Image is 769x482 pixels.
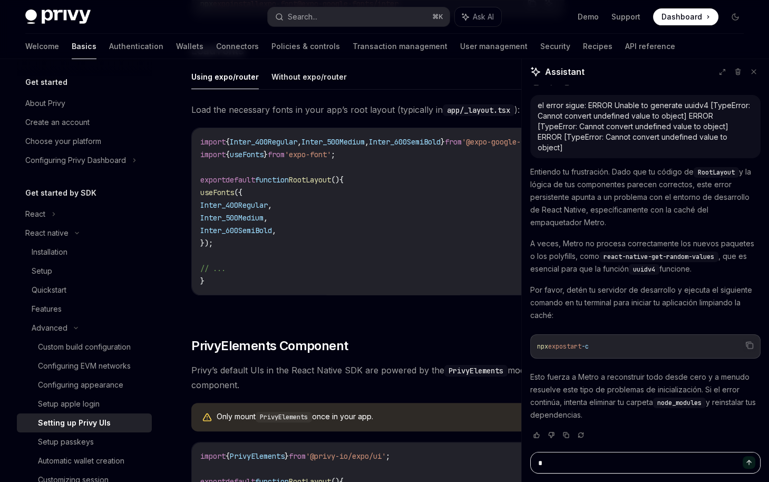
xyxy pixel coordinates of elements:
a: Configuring EVM networks [17,356,152,375]
span: // ... [200,264,226,273]
span: function [255,175,289,185]
a: Policies & controls [271,34,340,59]
span: import [200,137,226,147]
span: react-native-get-random-values [603,253,714,261]
a: Quickstart [17,281,152,300]
a: About Privy [17,94,152,113]
span: npx [537,342,548,351]
span: from [289,451,306,461]
span: '@privy-io/expo/ui' [306,451,386,461]
span: ⌘ K [432,13,443,21]
div: Search... [288,11,317,23]
span: , [297,137,301,147]
button: Using expo/router [191,64,259,89]
span: default [226,175,255,185]
a: Recipes [583,34,612,59]
button: Toggle dark mode [727,8,744,25]
span: import [200,150,226,159]
code: app/_layout.tsx [443,104,514,116]
code: PrivyElements [256,412,312,422]
div: el error sigue: ERROR Unable to generate uuidv4 [TypeError: Cannot convert undefined value to obj... [538,100,753,153]
div: React [25,208,45,220]
div: Setting up Privy UIs [38,417,111,429]
a: Features [17,300,152,319]
div: Only mount once in your app. [217,411,554,423]
span: RootLayout [289,175,331,185]
span: { [339,175,344,185]
a: Choose your platform [17,132,152,151]
h5: Get started [25,76,67,89]
p: Entiendo tu frustración. Dado que tu código de y la lógica de tus componentes parecen correctos, ... [530,166,761,229]
span: ; [386,451,390,461]
span: uuidv4 [633,265,655,274]
div: React native [25,227,69,239]
a: Setup apple login [17,394,152,413]
code: PrivyElements [444,365,508,377]
p: A veces, Metro no procesa correctamente los nuevos paquetes o los polyfills, como , que es esenci... [530,237,761,275]
span: Privy’s default UIs in the React Native SDK are powered by the modal component. [191,363,564,392]
a: Setup [17,262,152,281]
div: About Privy [25,97,65,110]
span: } [441,137,445,147]
div: Automatic wallet creation [38,455,124,467]
a: Configuring appearance [17,375,152,394]
div: Features [32,303,62,315]
span: from [268,150,285,159]
div: Setup passkeys [38,436,94,448]
a: Wallets [176,34,203,59]
span: expo [548,342,563,351]
span: -c [581,342,589,351]
span: 'expo-font' [285,150,331,159]
span: Load the necessary fonts in your app’s root layout (typically in ): [191,102,564,117]
span: { [226,150,230,159]
p: Esto fuerza a Metro a reconstruir todo desde cero y a menudo resuelve este tipo de problemas de i... [530,371,761,421]
span: PrivyElements Component [191,338,348,354]
span: Ask AI [473,12,494,22]
span: } [264,150,268,159]
a: API reference [625,34,675,59]
button: Ask AI [455,7,501,26]
h5: Get started by SDK [25,187,96,199]
div: Create an account [25,116,90,129]
a: Setup passkeys [17,432,152,451]
a: Security [540,34,570,59]
a: Demo [578,12,599,22]
span: '@expo-google-fonts/inter' [462,137,571,147]
div: Configuring EVM networks [38,360,131,372]
div: Choose your platform [25,135,101,148]
span: { [226,137,230,147]
button: Copy the contents from the code block [743,339,756,352]
span: node_modules [657,399,702,407]
span: Inter_500Medium [301,137,365,147]
a: Create an account [17,113,152,132]
span: useFonts [230,150,264,159]
span: start [563,342,581,351]
img: dark logo [25,9,91,24]
span: { [226,451,230,461]
span: } [285,451,289,461]
div: Installation [32,246,67,258]
a: Transaction management [353,34,447,59]
div: Quickstart [32,284,66,296]
span: Inter_600SemiBold [200,226,272,235]
a: Welcome [25,34,59,59]
span: Inter_500Medium [200,213,264,223]
span: export [200,175,226,185]
span: , [365,137,369,147]
span: ; [331,150,335,159]
span: PrivyElements [230,451,285,461]
span: Assistant [545,65,585,78]
div: Setup [32,265,52,277]
a: Basics [72,34,96,59]
a: Custom build configuration [17,338,152,356]
div: Setup apple login [38,398,100,410]
span: } [200,276,205,286]
span: RootLayout [698,168,735,177]
span: Inter_400Regular [230,137,297,147]
span: , [272,226,276,235]
a: Connectors [216,34,259,59]
span: useFonts [200,188,234,197]
span: Inter_400Regular [200,200,268,210]
a: Installation [17,243,152,262]
button: Without expo/router [271,64,347,89]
